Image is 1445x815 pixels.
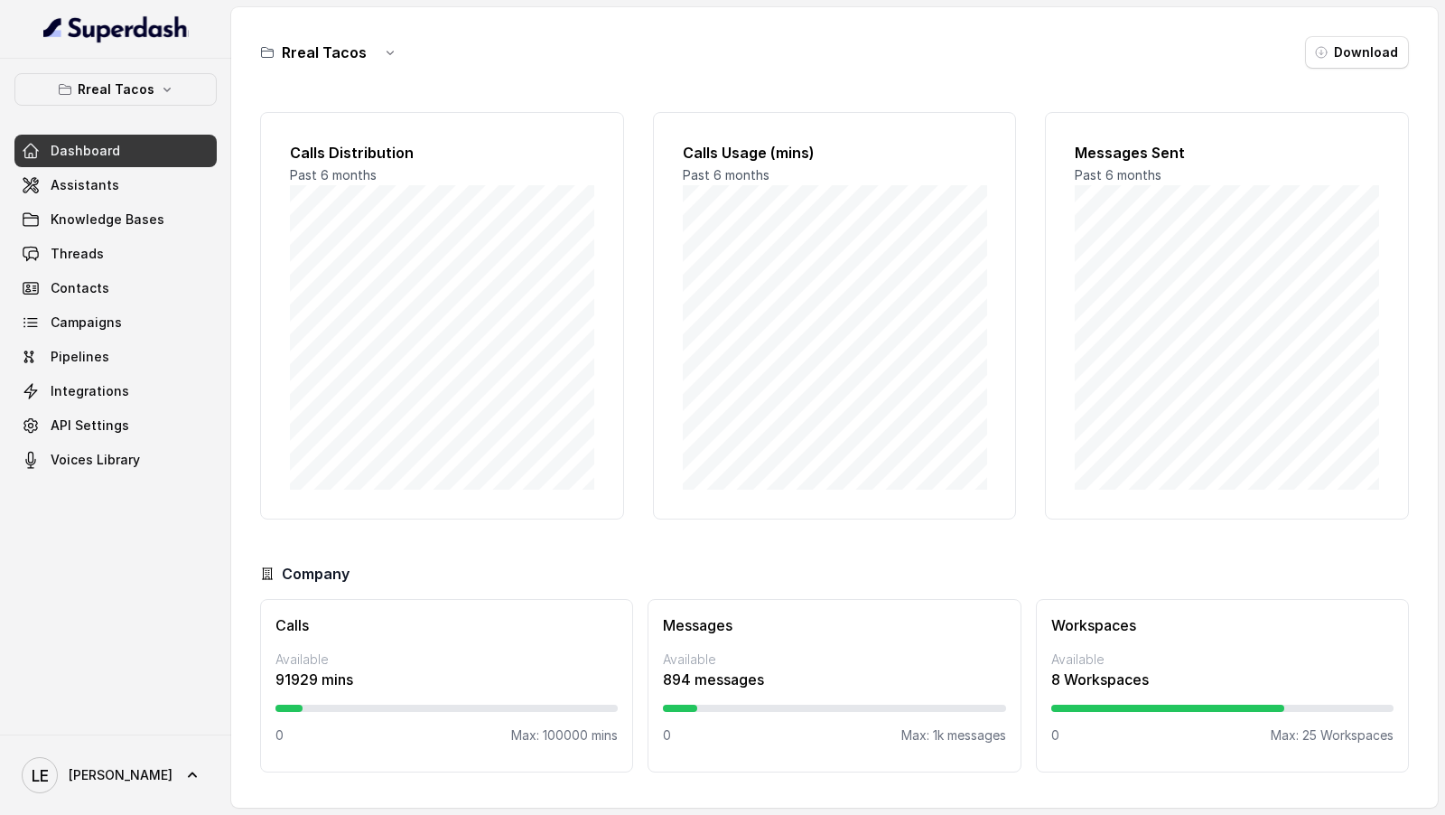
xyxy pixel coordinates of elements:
[51,176,119,194] span: Assistants
[14,409,217,442] a: API Settings
[683,167,769,183] span: Past 6 months
[51,211,164,229] span: Knowledge Bases
[51,451,140,469] span: Voices Library
[14,341,217,373] a: Pipelines
[1075,142,1379,164] h2: Messages Sent
[1051,614,1394,636] h3: Workspaces
[51,348,109,366] span: Pipelines
[683,142,987,164] h2: Calls Usage (mins)
[282,563,350,585] h3: Company
[14,750,217,801] a: [PERSON_NAME]
[282,42,367,63] h3: Rreal Tacos
[275,614,618,636] h3: Calls
[14,203,217,236] a: Knowledge Bases
[663,669,1005,690] p: 894 messages
[51,314,122,332] span: Campaigns
[511,726,618,745] p: Max: 100000 mins
[51,417,129,435] span: API Settings
[1051,669,1394,690] p: 8 Workspaces
[663,726,671,745] p: 0
[78,79,154,100] p: Rreal Tacos
[14,306,217,339] a: Campaigns
[1075,167,1161,183] span: Past 6 months
[1305,36,1409,69] button: Download
[14,73,217,106] button: Rreal Tacos
[51,382,129,400] span: Integrations
[275,651,618,669] p: Available
[901,726,1006,745] p: Max: 1k messages
[51,279,109,297] span: Contacts
[275,669,618,690] p: 91929 mins
[14,238,217,270] a: Threads
[32,766,49,785] text: LE
[51,142,120,160] span: Dashboard
[14,135,217,167] a: Dashboard
[1051,726,1059,745] p: 0
[14,272,217,304] a: Contacts
[14,169,217,201] a: Assistants
[1051,651,1394,669] p: Available
[275,726,284,745] p: 0
[290,167,377,183] span: Past 6 months
[43,14,189,43] img: light.svg
[51,245,104,263] span: Threads
[14,444,217,476] a: Voices Library
[663,614,1005,636] h3: Messages
[290,142,594,164] h2: Calls Distribution
[69,766,172,784] span: [PERSON_NAME]
[14,375,217,407] a: Integrations
[1271,726,1394,745] p: Max: 25 Workspaces
[663,651,1005,669] p: Available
